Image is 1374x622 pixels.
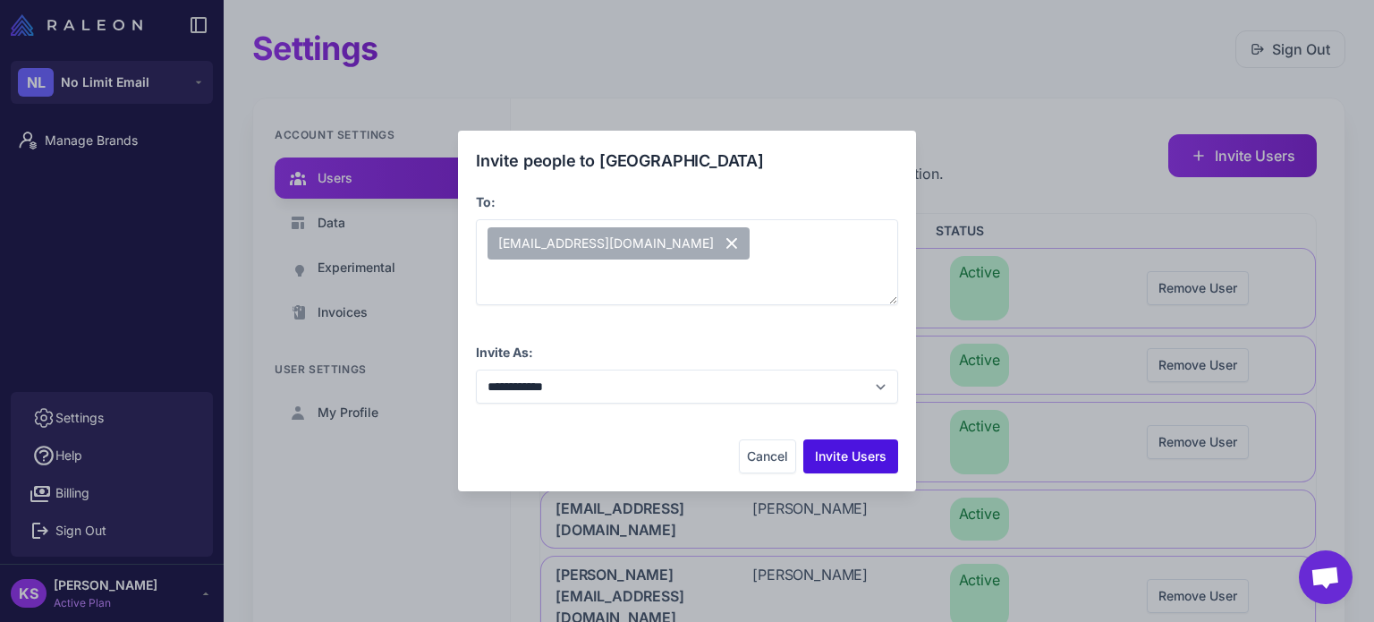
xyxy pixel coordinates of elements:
[739,439,796,473] button: Cancel
[1299,550,1353,604] div: Open chat
[476,345,533,360] label: Invite As:
[488,227,750,260] span: [EMAIL_ADDRESS][DOMAIN_NAME]
[476,149,898,173] div: Invite people to [GEOGRAPHIC_DATA]
[476,194,496,209] label: To:
[803,439,898,473] button: Invite Users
